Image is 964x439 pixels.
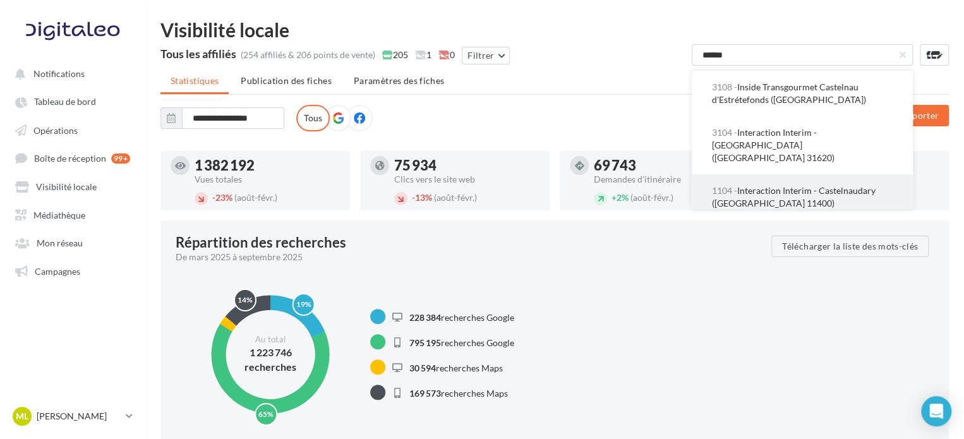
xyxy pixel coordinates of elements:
span: + [612,192,617,203]
a: Médiathèque [8,203,138,226]
span: 2% [612,192,629,203]
span: Opérations [33,124,78,135]
div: 75 934 [394,159,539,172]
button: Filtrer [462,47,510,64]
span: Notifications [33,68,85,79]
div: De mars 2025 à septembre 2025 [176,251,761,263]
span: recherches Maps [409,362,503,373]
span: Interaction Interim - Castelnaudary ([GEOGRAPHIC_DATA] 11400) [712,185,876,208]
div: 69 743 [594,159,739,172]
span: recherches Maps [409,387,508,398]
div: Répartition des recherches [176,236,346,250]
p: [PERSON_NAME] [37,410,121,423]
span: Boîte de réception [34,153,106,164]
span: 1 [415,49,431,61]
button: 3104 -Interaction Interim - [GEOGRAPHIC_DATA] ([GEOGRAPHIC_DATA] 31620) [692,116,913,174]
span: 795 195 [409,337,441,347]
span: 13% [412,192,432,203]
button: Notifications [8,62,133,85]
span: Visibilité locale [36,181,97,192]
span: (août-févr.) [630,192,673,203]
span: 169 573 [409,387,441,398]
a: Campagnes [8,259,138,282]
a: Visibilité locale [8,174,138,197]
div: 1 382 192 [195,159,340,172]
span: Mon réseau [37,238,83,248]
span: Tableau de bord [34,97,96,107]
span: 30 594 [409,362,436,373]
span: 205 [382,49,408,61]
div: Clics vers le site web [394,175,539,184]
span: - [412,192,415,203]
div: Visibilité locale [160,20,949,39]
span: Paramètres des fiches [354,75,444,86]
span: ML [16,410,28,423]
span: 1104 - [712,185,737,196]
span: 23% [212,192,232,203]
button: 1104 -Interaction Interim - Castelnaudary ([GEOGRAPHIC_DATA] 11400) [692,174,913,220]
span: 3104 - [712,127,737,138]
span: Inside Transgourmet Castelnau d'Estrétefonds ([GEOGRAPHIC_DATA]) [712,81,866,105]
span: 3108 - [712,81,737,92]
span: Campagnes [35,265,80,276]
span: (août-févr.) [434,192,477,203]
span: (août-févr.) [234,192,277,203]
div: Demandes d'itinéraire [594,175,739,184]
button: 3108 -Inside Transgourmet Castelnau d'Estrétefonds ([GEOGRAPHIC_DATA]) [692,71,913,116]
div: (254 affiliés & 206 points de vente) [241,49,375,61]
label: Tous [296,105,330,131]
div: Open Intercom Messenger [921,396,951,426]
span: Publication des fiches [241,75,332,86]
a: ML [PERSON_NAME] [10,404,135,428]
span: - [212,192,215,203]
button: Exporter [892,105,949,126]
div: 99+ [111,153,130,164]
a: Boîte de réception 99+ [8,146,138,169]
a: Tableau de bord [8,90,138,112]
div: Vues totales [195,175,340,184]
a: Opérations [8,118,138,141]
span: 0 [438,49,455,61]
span: 228 384 [409,311,441,322]
button: Télécharger la liste des mots-clés [771,236,929,257]
span: Médiathèque [33,209,85,220]
div: Tous les affiliés [160,48,236,59]
span: recherches Google [409,337,514,347]
span: recherches Google [409,311,514,322]
a: Mon réseau [8,231,138,253]
span: Interaction Interim - [GEOGRAPHIC_DATA] ([GEOGRAPHIC_DATA] 31620) [712,127,834,163]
